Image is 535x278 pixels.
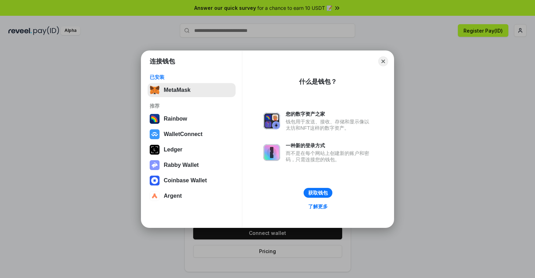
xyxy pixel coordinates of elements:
img: svg+xml,%3Csvg%20xmlns%3D%22http%3A%2F%2Fwww.w3.org%2F2000%2Fsvg%22%20fill%3D%22none%22%20viewBox... [263,113,280,129]
div: 了解更多 [308,203,328,210]
div: Ledger [164,147,182,153]
div: 而不是在每个网站上创建新的账户和密码，只需连接您的钱包。 [286,150,373,163]
button: WalletConnect [148,127,236,141]
button: Argent [148,189,236,203]
a: 了解更多 [304,202,332,211]
img: svg+xml,%3Csvg%20xmlns%3D%22http%3A%2F%2Fwww.w3.org%2F2000%2Fsvg%22%20fill%3D%22none%22%20viewBox... [150,160,160,170]
img: svg+xml,%3Csvg%20xmlns%3D%22http%3A%2F%2Fwww.w3.org%2F2000%2Fsvg%22%20fill%3D%22none%22%20viewBox... [263,144,280,161]
button: Close [378,56,388,66]
button: Coinbase Wallet [148,174,236,188]
button: Rainbow [148,112,236,126]
div: 推荐 [150,103,233,109]
h1: 连接钱包 [150,57,175,66]
img: svg+xml,%3Csvg%20width%3D%22120%22%20height%3D%22120%22%20viewBox%3D%220%200%20120%20120%22%20fil... [150,114,160,124]
div: 钱包用于发送、接收、存储和显示像以太坊和NFT这样的数字资产。 [286,118,373,131]
button: Rabby Wallet [148,158,236,172]
div: 获取钱包 [308,190,328,196]
button: 获取钱包 [304,188,332,198]
div: WalletConnect [164,131,203,137]
button: MetaMask [148,83,236,97]
img: svg+xml,%3Csvg%20width%3D%2228%22%20height%3D%2228%22%20viewBox%3D%220%200%2028%2028%22%20fill%3D... [150,191,160,201]
div: Rabby Wallet [164,162,199,168]
div: 一种新的登录方式 [286,142,373,149]
div: Argent [164,193,182,199]
div: 已安装 [150,74,233,80]
img: svg+xml,%3Csvg%20fill%3D%22none%22%20height%3D%2233%22%20viewBox%3D%220%200%2035%2033%22%20width%... [150,85,160,95]
button: Ledger [148,143,236,157]
div: Coinbase Wallet [164,177,207,184]
div: 什么是钱包？ [299,77,337,86]
img: svg+xml,%3Csvg%20xmlns%3D%22http%3A%2F%2Fwww.w3.org%2F2000%2Fsvg%22%20width%3D%2228%22%20height%3... [150,145,160,155]
div: Rainbow [164,116,187,122]
img: svg+xml,%3Csvg%20width%3D%2228%22%20height%3D%2228%22%20viewBox%3D%220%200%2028%2028%22%20fill%3D... [150,129,160,139]
div: 您的数字资产之家 [286,111,373,117]
div: MetaMask [164,87,190,93]
img: svg+xml,%3Csvg%20width%3D%2228%22%20height%3D%2228%22%20viewBox%3D%220%200%2028%2028%22%20fill%3D... [150,176,160,185]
